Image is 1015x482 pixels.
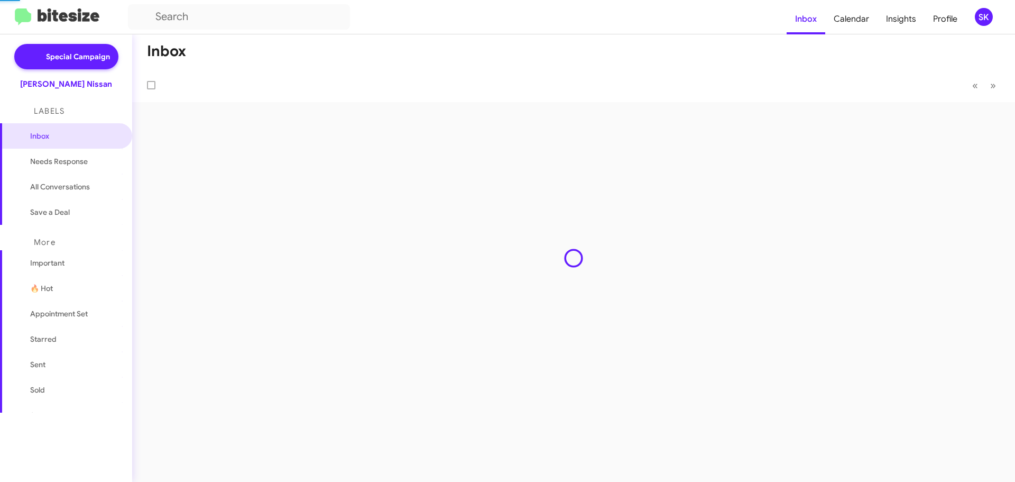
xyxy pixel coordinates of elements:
span: 🔥 Hot [30,283,53,294]
a: Special Campaign [14,44,118,69]
span: « [972,79,978,92]
a: Calendar [825,4,878,34]
div: [PERSON_NAME] Nissan [20,79,112,89]
button: Next [984,75,1002,96]
h1: Inbox [147,43,186,60]
a: Profile [925,4,966,34]
span: Appointment Set [30,308,88,319]
span: Labels [34,106,64,116]
span: Inbox [30,131,120,141]
span: Important [30,258,120,268]
input: Search [128,4,350,30]
span: » [990,79,996,92]
span: Sold Responded [30,410,86,421]
button: Previous [966,75,984,96]
span: More [34,238,56,247]
span: All Conversations [30,181,90,192]
span: Sent [30,359,45,370]
a: Insights [878,4,925,34]
span: Needs Response [30,156,120,167]
a: Inbox [787,4,825,34]
span: Special Campaign [46,51,110,62]
nav: Page navigation example [966,75,1002,96]
span: Starred [30,334,57,344]
button: SK [966,8,1003,26]
span: Save a Deal [30,207,70,217]
div: SK [975,8,993,26]
span: Sold [30,385,45,395]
